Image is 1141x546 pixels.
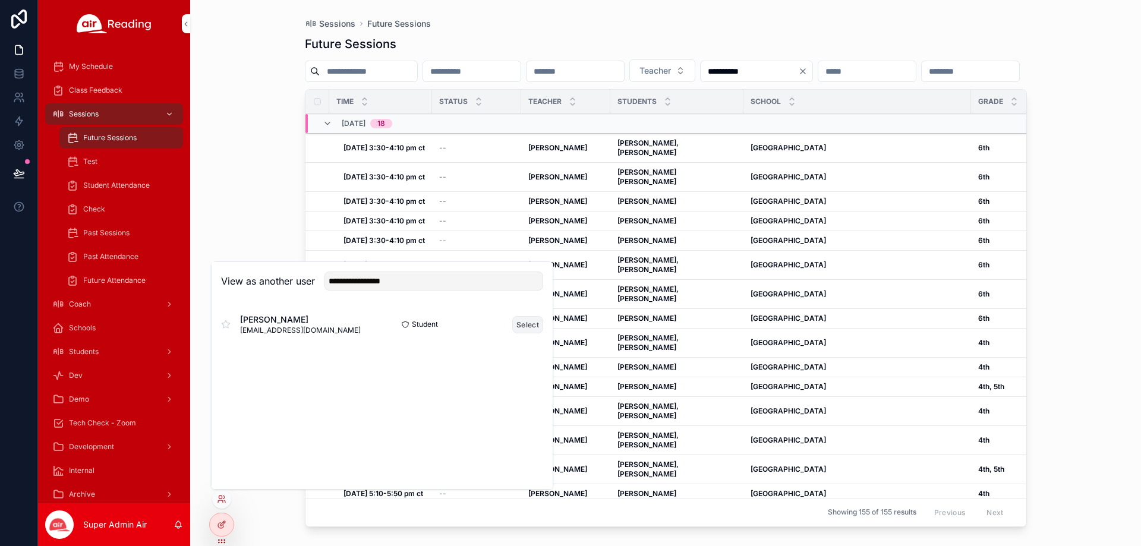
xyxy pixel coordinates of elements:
[305,36,396,52] h1: Future Sessions
[343,260,425,269] strong: [DATE] 3:30-4:10 pm ct
[83,252,138,261] span: Past Attendance
[751,172,964,182] a: [GEOGRAPHIC_DATA]
[343,172,425,182] a: [DATE] 3:30-4:10 pm ct
[367,18,431,30] a: Future Sessions
[528,143,603,153] a: [PERSON_NAME]
[528,465,587,474] strong: [PERSON_NAME]
[69,418,136,428] span: Tech Check - Zoom
[45,412,183,434] a: Tech Check - Zoom
[751,260,826,269] strong: [GEOGRAPHIC_DATA]
[412,320,438,329] span: Student
[978,362,1053,372] a: 4th
[343,216,425,226] a: [DATE] 3:30-4:10 pm ct
[69,299,91,309] span: Coach
[69,347,99,356] span: Students
[439,260,514,270] a: --
[528,489,603,498] a: [PERSON_NAME]
[343,216,425,225] strong: [DATE] 3:30-4:10 pm ct
[751,406,826,415] strong: [GEOGRAPHIC_DATA]
[751,465,964,474] a: [GEOGRAPHIC_DATA]
[978,260,1053,270] a: 6th
[629,59,695,82] button: Select Button
[978,465,1004,474] strong: 4th, 5th
[69,490,95,499] span: Archive
[343,143,425,152] strong: [DATE] 3:30-4:10 pm ct
[978,489,989,498] strong: 4th
[343,197,425,206] a: [DATE] 3:30-4:10 pm ct
[751,362,826,371] strong: [GEOGRAPHIC_DATA]
[751,143,964,153] a: [GEOGRAPHIC_DATA]
[59,127,183,149] a: Future Sessions
[439,489,446,498] span: --
[59,151,183,172] a: Test
[83,181,150,190] span: Student Attendance
[83,133,137,143] span: Future Sessions
[439,489,514,498] a: --
[59,246,183,267] a: Past Attendance
[978,406,1053,416] a: 4th
[617,285,736,304] a: [PERSON_NAME], [PERSON_NAME]
[45,293,183,315] a: Coach
[617,489,676,498] strong: [PERSON_NAME]
[343,236,425,245] a: [DATE] 3:30-4:10 pm ct
[617,460,736,479] a: [PERSON_NAME], [PERSON_NAME]
[439,197,446,206] span: --
[751,289,826,298] strong: [GEOGRAPHIC_DATA]
[45,317,183,339] a: Schools
[617,402,680,420] strong: [PERSON_NAME], [PERSON_NAME]
[221,274,315,288] h2: View as another user
[617,460,680,478] strong: [PERSON_NAME], [PERSON_NAME]
[751,465,826,474] strong: [GEOGRAPHIC_DATA]
[751,97,781,106] span: School
[751,197,826,206] strong: [GEOGRAPHIC_DATA]
[45,80,183,101] a: Class Feedback
[617,382,736,392] a: [PERSON_NAME]
[45,389,183,410] a: Demo
[439,260,446,270] span: --
[617,168,736,187] a: [PERSON_NAME] [PERSON_NAME]
[528,97,562,106] span: Teacher
[528,338,587,347] strong: [PERSON_NAME]
[343,489,425,498] a: [DATE] 5:10-5:50 pm ct
[59,175,183,196] a: Student Attendance
[617,489,736,498] a: [PERSON_NAME]
[617,97,657,106] span: Students
[978,143,989,152] strong: 6th
[617,197,736,206] a: [PERSON_NAME]
[617,216,736,226] a: [PERSON_NAME]
[528,260,603,270] a: [PERSON_NAME]
[528,197,603,206] a: [PERSON_NAME]
[751,260,964,270] a: [GEOGRAPHIC_DATA]
[751,236,826,245] strong: [GEOGRAPHIC_DATA]
[45,365,183,386] a: Dev
[978,382,1053,392] a: 4th, 5th
[798,67,812,76] button: Clear
[978,216,1053,226] a: 6th
[751,362,964,372] a: [GEOGRAPHIC_DATA]
[512,316,543,333] button: Select
[45,436,183,457] a: Development
[617,236,676,245] strong: [PERSON_NAME]
[751,489,964,498] a: [GEOGRAPHIC_DATA]
[978,236,1053,245] a: 6th
[528,382,587,391] strong: [PERSON_NAME]
[343,143,425,153] a: [DATE] 3:30-4:10 pm ct
[38,48,190,503] div: scrollable content
[439,197,514,206] a: --
[528,362,587,371] strong: [PERSON_NAME]
[45,56,183,77] a: My Schedule
[978,260,989,269] strong: 6th
[528,236,587,245] strong: [PERSON_NAME]
[751,289,964,299] a: [GEOGRAPHIC_DATA]
[617,333,680,352] strong: [PERSON_NAME], [PERSON_NAME]
[978,338,1053,348] a: 4th
[83,276,146,285] span: Future Attendance
[617,138,736,157] a: [PERSON_NAME], [PERSON_NAME]
[59,270,183,291] a: Future Attendance
[828,508,916,517] span: Showing 155 of 155 results
[978,143,1053,153] a: 6th
[528,465,603,474] a: [PERSON_NAME]
[69,466,94,475] span: Internal
[377,119,385,128] div: 18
